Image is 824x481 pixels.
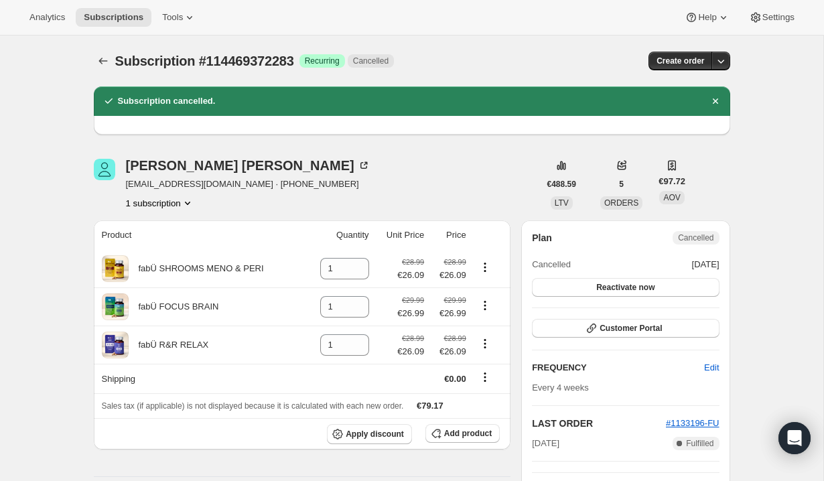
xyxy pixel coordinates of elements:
button: Edit [696,357,727,379]
span: 5 [619,179,624,190]
span: Reactivate now [596,282,655,293]
button: Apply discount [327,424,412,444]
span: AOV [663,193,680,202]
small: €29.99 [402,296,424,304]
th: Unit Price [373,220,429,250]
small: €29.99 [444,296,466,304]
th: Quantity [304,220,373,250]
span: €26.99 [432,307,466,320]
button: Product actions [126,196,194,210]
button: 5 [611,175,632,194]
h2: Subscription cancelled. [118,94,216,108]
span: [DATE] [692,258,719,271]
span: LTV [555,198,569,208]
button: Analytics [21,8,73,27]
small: €28.99 [444,258,466,266]
small: €28.99 [444,334,466,342]
div: [PERSON_NAME] [PERSON_NAME] [126,159,370,172]
span: €97.72 [659,175,685,188]
th: Product [94,220,304,250]
h2: LAST ORDER [532,417,666,430]
span: Add product [444,428,492,439]
span: Fulfilled [686,438,713,449]
span: Edit [704,361,719,374]
span: €26.09 [432,345,466,358]
h2: Plan [532,231,552,245]
button: Subscriptions [76,8,151,27]
span: Cancelled [678,232,713,243]
span: Create order [657,56,704,66]
button: Settings [741,8,803,27]
button: Dismiss notification [706,92,725,111]
span: Recurring [305,56,340,66]
span: €488.59 [547,179,576,190]
h2: FREQUENCY [532,361,704,374]
button: Customer Portal [532,319,719,338]
span: Analytics [29,12,65,23]
button: Reactivate now [532,278,719,297]
img: product img [102,293,129,320]
button: #1133196-FU [666,417,719,430]
span: Michelle McKenna [94,159,115,180]
span: Cancelled [532,258,571,271]
span: €0.00 [444,374,466,384]
div: fabÜ SHROOMS MENO & PERI [129,262,264,275]
span: Subscription #114469372283 [115,54,294,68]
span: Every 4 weeks [532,383,589,393]
img: product img [102,255,129,282]
span: Tools [162,12,183,23]
button: Help [677,8,738,27]
span: €26.09 [397,345,424,358]
img: product img [102,332,129,358]
span: Sales tax (if applicable) is not displayed because it is calculated with each new order. [102,401,404,411]
button: €488.59 [539,175,584,194]
button: Create order [648,52,712,70]
button: Product actions [474,260,496,275]
small: €28.99 [402,258,424,266]
a: #1133196-FU [666,418,719,428]
th: Shipping [94,364,304,393]
span: Subscriptions [84,12,143,23]
span: Settings [762,12,795,23]
button: Tools [154,8,204,27]
button: Subscriptions [94,52,113,70]
div: fabÜ R&R RELAX [129,338,209,352]
button: Shipping actions [474,370,496,385]
span: [EMAIL_ADDRESS][DOMAIN_NAME] · [PHONE_NUMBER] [126,178,370,191]
button: Product actions [474,298,496,313]
div: fabÜ FOCUS BRAIN [129,300,219,314]
button: Add product [425,424,500,443]
button: Product actions [474,336,496,351]
span: [DATE] [532,437,559,450]
span: Apply discount [346,429,404,439]
span: €26.99 [397,307,424,320]
small: €28.99 [402,334,424,342]
span: Cancelled [353,56,389,66]
span: €26.09 [432,269,466,282]
th: Price [428,220,470,250]
div: Open Intercom Messenger [778,422,811,454]
span: ORDERS [604,198,638,208]
span: Help [698,12,716,23]
span: €79.17 [417,401,443,411]
span: €26.09 [397,269,424,282]
span: Customer Portal [600,323,662,334]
